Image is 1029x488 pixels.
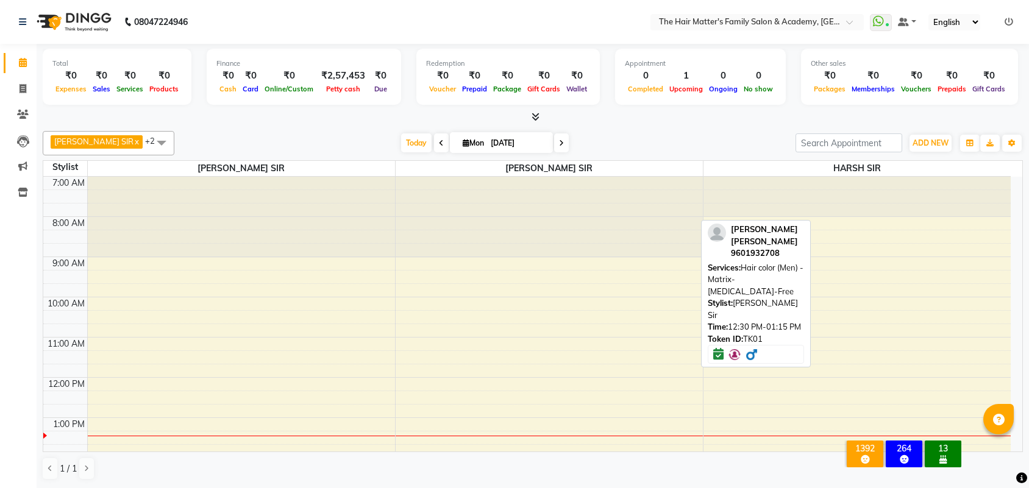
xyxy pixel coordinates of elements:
div: Appointment [625,58,776,69]
div: 13 [927,443,959,454]
div: ₹0 [262,69,316,83]
div: 0 [741,69,776,83]
div: Total [52,58,182,69]
div: ₹0 [216,69,240,83]
img: logo [31,5,115,39]
span: Online/Custom [262,85,316,93]
span: Stylist: [708,298,733,308]
div: 12:30 PM-01:15 PM [708,321,804,333]
span: Hair color (Men) - Matrix-[MEDICAL_DATA]-Free [708,263,803,296]
input: Search Appointment [796,133,902,152]
div: 12:00 PM [46,378,87,391]
div: 11:00 AM [45,338,87,350]
div: ₹0 [459,69,490,83]
span: Today [401,133,432,152]
span: Due [371,85,390,93]
div: ₹0 [370,69,391,83]
span: Services [113,85,146,93]
span: Mon [460,138,487,147]
span: [PERSON_NAME] SIR [396,161,703,176]
div: ₹2,57,453 [316,69,370,83]
div: ₹0 [811,69,849,83]
b: 08047224946 [134,5,188,39]
div: 1:00 PM [51,418,87,431]
div: Stylist [43,161,87,174]
button: ADD NEW [910,135,952,152]
input: 2025-09-01 [487,134,548,152]
div: ₹0 [52,69,90,83]
div: ₹0 [524,69,563,83]
span: Petty cash [323,85,363,93]
span: Memberships [849,85,898,93]
div: ₹0 [113,69,146,83]
img: profile [708,224,726,242]
div: ₹0 [146,69,182,83]
iframe: chat widget [978,439,1017,476]
span: Products [146,85,182,93]
span: Sales [90,85,113,93]
div: 9601932708 [731,247,804,260]
div: 1392 [849,443,881,454]
span: No show [741,85,776,93]
div: ₹0 [490,69,524,83]
span: Token ID: [708,334,743,344]
div: 0 [625,69,666,83]
span: Voucher [426,85,459,93]
div: Finance [216,58,391,69]
span: Vouchers [898,85,935,93]
span: Card [240,85,262,93]
span: Wallet [563,85,590,93]
div: [PERSON_NAME] Sir [708,297,804,321]
div: 7:00 AM [50,177,87,189]
div: ₹0 [240,69,262,83]
span: Time: [708,322,728,331]
div: ₹0 [935,69,969,83]
span: Ongoing [706,85,741,93]
span: 1 / 1 [60,462,77,475]
div: ₹0 [898,69,935,83]
span: [PERSON_NAME] SIR [54,136,134,146]
div: ₹0 [90,69,113,83]
div: 10:00 AM [45,297,87,310]
span: +2 [145,136,164,146]
div: ₹0 [969,69,1008,83]
span: Cash [216,85,240,93]
div: ₹0 [849,69,898,83]
span: [PERSON_NAME] SIR [88,161,395,176]
span: Services: [708,263,741,272]
span: HARSH SIR [703,161,1011,176]
a: x [134,136,139,146]
div: 264 [888,443,920,454]
div: Redemption [426,58,590,69]
span: Prepaid [459,85,490,93]
span: Upcoming [666,85,706,93]
span: Expenses [52,85,90,93]
div: ₹0 [426,69,459,83]
div: 9:00 AM [50,257,87,270]
span: Package [490,85,524,93]
div: Other sales [811,58,1008,69]
div: 0 [706,69,741,83]
span: Completed [625,85,666,93]
span: ADD NEW [913,138,949,147]
div: TK01 [708,333,804,345]
span: [PERSON_NAME] [PERSON_NAME] [731,224,798,246]
span: Gift Cards [969,85,1008,93]
div: 8:00 AM [50,217,87,230]
div: ₹0 [563,69,590,83]
div: 1 [666,69,706,83]
span: Packages [811,85,849,93]
span: Prepaids [935,85,969,93]
span: Gift Cards [524,85,563,93]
